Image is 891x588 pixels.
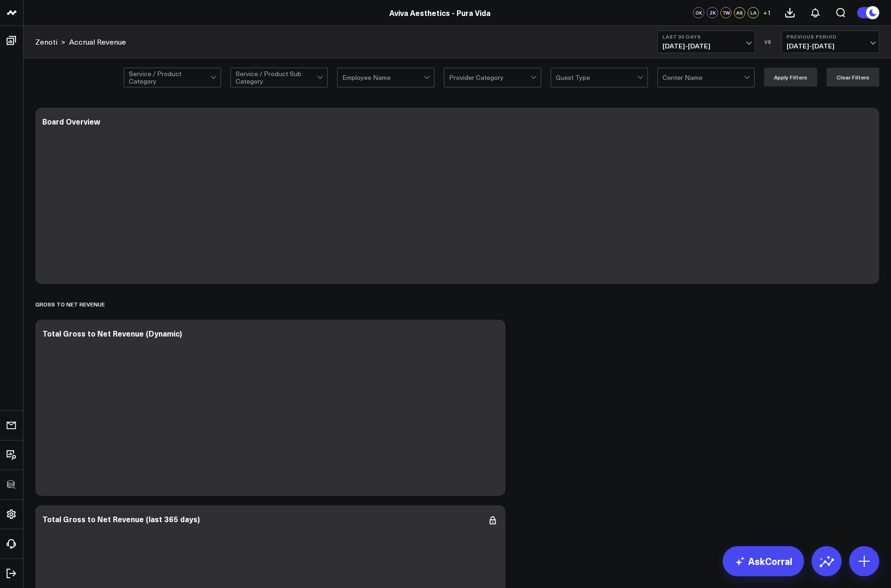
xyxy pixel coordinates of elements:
button: Apply Filters [764,68,817,86]
div: > [35,37,65,47]
a: Zenoti [35,37,57,47]
div: OK [693,7,704,18]
button: +1 [761,7,773,18]
div: ZK [707,7,718,18]
button: Last 30 Days[DATE]-[DATE] [657,31,755,53]
div: AS [734,7,745,18]
button: Clear Filters [827,68,879,86]
a: Accrual Revenue [69,37,126,47]
a: Aviva Aesthetics - Pura Vida [389,8,490,18]
div: Board Overview [42,116,100,126]
div: VS [760,39,777,45]
b: Last 30 Days [662,34,750,39]
span: + 1 [763,9,771,16]
div: TW [720,7,732,18]
span: [DATE] - [DATE] [787,42,874,50]
div: LA [748,7,759,18]
b: Previous Period [787,34,874,39]
button: Previous Period[DATE]-[DATE] [781,31,879,53]
div: Gross to Net Revenue [35,293,105,315]
a: AskCorral [723,546,804,576]
span: [DATE] - [DATE] [662,42,750,50]
div: Total Gross to Net Revenue (last 365 days) [42,514,200,524]
div: Total Gross to Net Revenue (Dynamic) [42,328,182,338]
